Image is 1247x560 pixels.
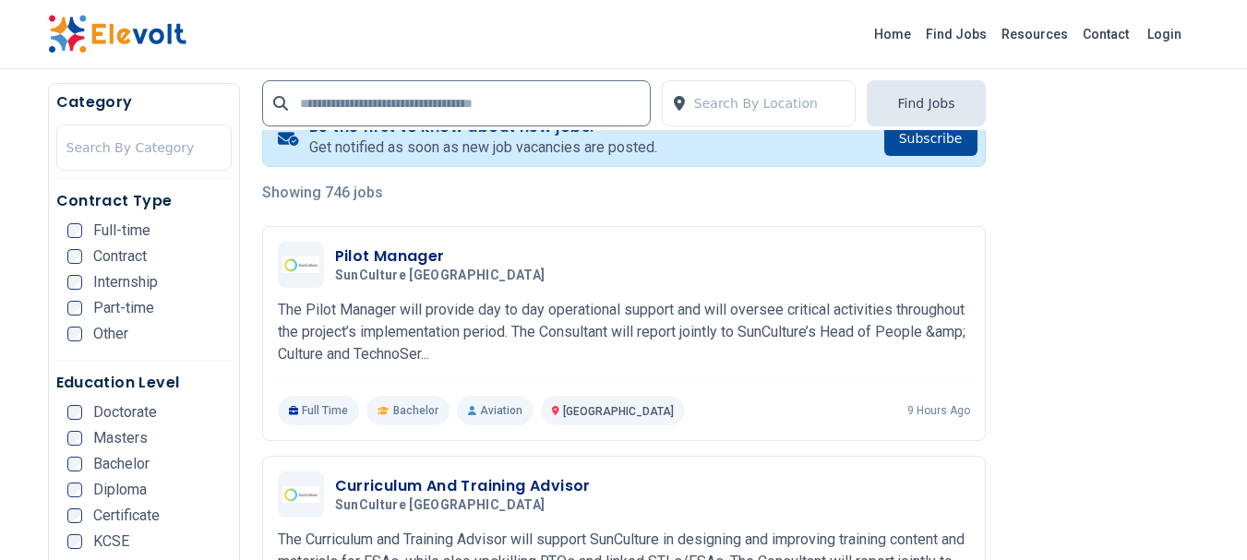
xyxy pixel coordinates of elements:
[67,327,82,341] input: Other
[907,403,970,418] p: 9 hours ago
[884,121,977,156] button: Subscribe
[867,19,918,49] a: Home
[67,431,82,446] input: Masters
[67,483,82,497] input: Diploma
[93,327,128,341] span: Other
[93,223,150,238] span: Full-time
[309,137,657,159] p: Get notified as soon as new job vacancies are posted.
[262,182,986,204] p: Showing 746 jobs
[282,256,319,273] img: SunCulture Kenya
[93,249,147,264] span: Contract
[93,431,148,446] span: Masters
[1075,19,1136,49] a: Contact
[93,534,129,549] span: KCSE
[335,497,546,514] span: SunCulture [GEOGRAPHIC_DATA]
[1136,16,1193,53] a: Login
[67,223,82,238] input: Full-time
[994,19,1075,49] a: Resources
[918,19,994,49] a: Find Jobs
[393,403,438,418] span: Bachelor
[93,457,150,471] span: Bachelor
[93,405,157,420] span: Doctorate
[93,301,154,316] span: Part-time
[67,508,82,523] input: Certificate
[56,91,232,113] h5: Category
[335,268,546,284] span: SunCulture [GEOGRAPHIC_DATA]
[67,301,82,316] input: Part-time
[457,396,534,425] p: Aviation
[282,486,319,503] img: SunCulture Kenya
[56,372,232,394] h5: Education Level
[67,249,82,264] input: Contract
[867,80,985,126] button: Find Jobs
[1155,471,1247,560] iframe: Chat Widget
[67,457,82,471] input: Bachelor
[93,275,158,290] span: Internship
[67,534,82,549] input: KCSE
[278,242,970,425] a: SunCulture KenyaPilot ManagerSunCulture [GEOGRAPHIC_DATA]The Pilot Manager will provide day to da...
[93,508,160,523] span: Certificate
[278,299,970,365] p: The Pilot Manager will provide day to day operational support and will oversee critical activitie...
[48,15,186,54] img: Elevolt
[278,396,360,425] p: Full Time
[67,275,82,290] input: Internship
[93,483,147,497] span: Diploma
[335,475,591,497] h3: Curriculum And Training Advisor
[56,190,232,212] h5: Contract Type
[67,405,82,420] input: Doctorate
[563,405,674,418] span: [GEOGRAPHIC_DATA]
[335,245,553,268] h3: Pilot Manager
